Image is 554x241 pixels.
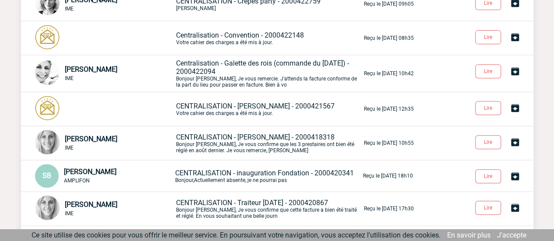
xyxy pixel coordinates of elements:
[475,64,501,78] button: Lire
[42,171,51,180] span: SB
[364,106,414,112] p: Reçu le [DATE] 12h35
[510,203,520,213] img: Archiver la conversation
[65,200,117,209] span: [PERSON_NAME]
[475,169,501,183] button: Lire
[475,135,501,149] button: Lire
[176,59,349,76] span: Centralisation - Galette des rois (commande du [DATE]) - 2000422094
[363,173,413,179] p: Reçu le [DATE] 18h10
[475,201,501,215] button: Lire
[35,104,414,112] a: CENTRALISATION - [PERSON_NAME] - 2000421567Votre cahier des charges a été mis à jour. Reçu le [DA...
[364,140,414,146] p: Reçu le [DATE] 10h55
[35,33,414,42] a: Centralisation - Convention - 2000422148Votre cahier des charges a été mis à jour. Reçu le [DATE]...
[468,32,510,41] a: Lire
[364,206,414,212] p: Reçu le [DATE] 17h30
[176,199,328,207] span: CENTRALISATION - Traiteur [DATE] - 2000420867
[35,130,174,156] div: Conversation privée : Client - Agence
[176,199,362,219] p: Bonjour [PERSON_NAME], Je vous confirme que cette facture a bien été traité et réglé. En vous sou...
[65,65,117,73] span: [PERSON_NAME]
[176,59,362,88] p: Bonjour [PERSON_NAME], Je vous remercie. J'attends la facture conforme de la part du lieu pour pa...
[176,31,304,39] span: Centralisation - Convention - 2000422148
[176,102,335,110] span: CENTRALISATION - [PERSON_NAME] - 2000421567
[35,164,173,188] div: Conversation privée : Client - Agence
[510,137,520,147] img: Archiver la conversation
[35,69,414,77] a: [PERSON_NAME] IME Centralisation - Galette des rois (commande du [DATE]) - 2000422094Bonjour [PER...
[510,103,520,113] img: Archiver la conversation
[35,96,174,122] div: Conversation privée : Client - Agence
[35,196,174,222] div: Conversation privée : Client - Agence
[65,6,74,12] span: IME
[176,133,362,154] p: Bonjour [PERSON_NAME], Je vous confirme que les 3 prestaires ont bien été réglé en août dernier. ...
[176,31,362,45] p: Votre cahier des charges a été mis à jour.
[468,66,510,75] a: Lire
[447,231,490,239] a: En savoir plus
[364,1,414,7] p: Reçu le [DATE] 09h05
[32,231,441,239] span: Ce site utilise des cookies pour vous offrir le meilleur service. En poursuivant votre navigation...
[364,35,414,41] p: Reçu le [DATE] 08h35
[475,101,501,115] button: Lire
[176,102,362,116] p: Votre cahier des charges a été mis à jour.
[468,137,510,146] a: Lire
[468,203,510,211] a: Lire
[35,60,60,85] img: 103013-0.jpeg
[64,178,90,184] span: AMPLIFON
[510,32,520,42] img: Archiver la conversation
[35,138,414,147] a: [PERSON_NAME] IME CENTRALISATION - [PERSON_NAME] - 2000418318Bonjour [PERSON_NAME], Je vous confi...
[35,60,174,87] div: Conversation privée : Client - Agence
[35,204,414,212] a: [PERSON_NAME] IME CENTRALISATION - Traiteur [DATE] - 2000420867Bonjour [PERSON_NAME], Je vous con...
[364,70,414,77] p: Reçu le [DATE] 10h42
[65,135,117,143] span: [PERSON_NAME]
[468,103,510,112] a: Lire
[175,169,361,183] p: Bonjour,Actuellement absente, je ne pourrai pas
[497,231,526,239] a: J'accepte
[175,169,354,177] span: CENTRALISATION - inauguration Fondation - 2000420341
[176,133,335,141] span: CENTRALISATION - [PERSON_NAME] - 2000418318
[475,30,501,44] button: Lire
[468,171,510,180] a: Lire
[35,130,60,154] img: 101029-0.jpg
[510,171,520,182] img: Archiver la conversation
[65,145,74,151] span: IME
[35,25,60,49] img: photonotifcontact.png
[35,96,60,120] img: photonotifcontact.png
[65,210,74,217] span: IME
[510,66,520,77] img: Archiver la conversation
[35,196,60,220] img: 101029-0.jpg
[35,25,174,51] div: Conversation privée : Client - Agence
[35,171,413,179] a: SB [PERSON_NAME] AMPLIFON CENTRALISATION - inauguration Fondation - 2000420341Bonjour,Actuellemen...
[65,75,74,81] span: IME
[64,168,116,176] span: [PERSON_NAME]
